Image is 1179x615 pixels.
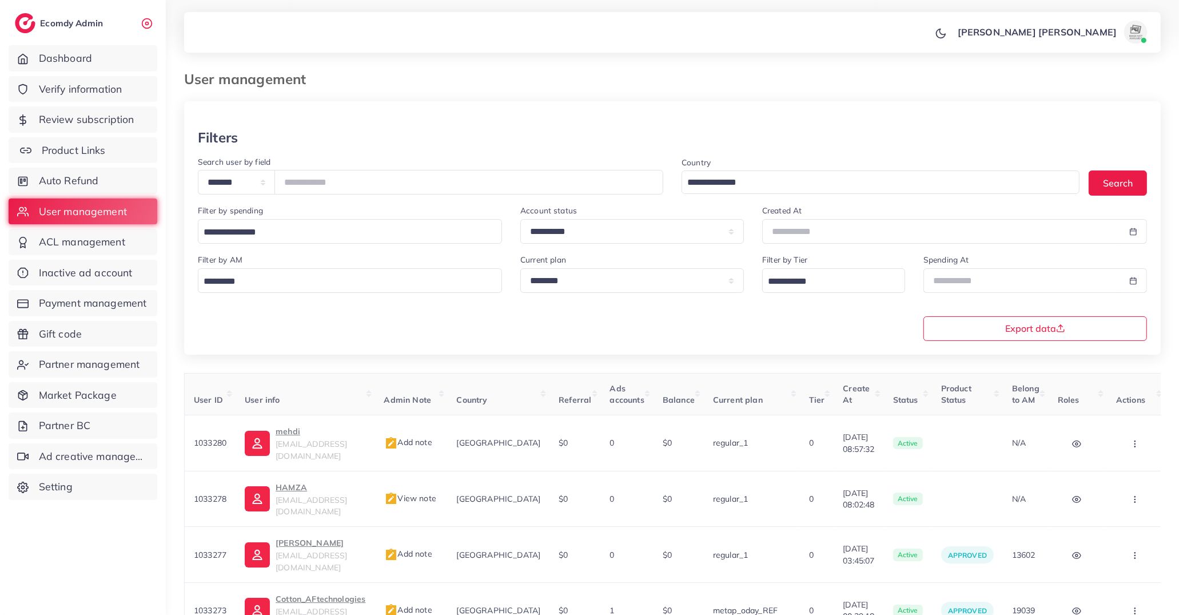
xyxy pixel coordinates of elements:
span: Balance [663,395,695,405]
span: Verify information [39,82,122,97]
span: Ad creative management [39,449,149,464]
a: Payment management [9,290,157,316]
span: ACL management [39,235,125,249]
span: 0 [809,438,814,448]
span: [DATE] 08:57:32 [843,431,874,455]
span: 13602 [1012,550,1035,560]
span: active [893,437,923,450]
span: Ads accounts [610,383,644,405]
span: $0 [663,494,672,504]
a: HAMZA[EMAIL_ADDRESS][DOMAIN_NAME] [245,481,365,518]
span: Setting [39,479,73,494]
span: Admin Note [384,395,432,405]
span: 0 [809,550,814,560]
span: Payment management [39,296,147,311]
input: Search for option [764,273,890,291]
span: 0 [809,494,814,504]
span: 1033280 [194,438,226,448]
span: Export data [1005,324,1065,333]
p: [PERSON_NAME] [PERSON_NAME] [958,25,1117,39]
label: Created At [762,205,802,216]
input: Search for option [200,273,487,291]
img: admin_note.cdd0b510.svg [384,548,398,562]
p: mehdi [276,424,365,438]
span: Auto Refund [39,173,99,188]
img: admin_note.cdd0b510.svg [384,492,398,506]
button: Export data [923,316,1147,341]
span: Country [457,395,488,405]
label: Filter by spending [198,205,263,216]
label: Account status [520,205,577,216]
span: Dashboard [39,51,92,66]
label: Filter by Tier [762,254,807,265]
span: Add note [384,437,432,447]
span: Partner management [39,357,140,372]
div: Search for option [198,268,502,293]
span: Product Status [941,383,971,405]
span: active [893,493,923,505]
a: User management [9,199,157,225]
div: Search for option [762,268,905,293]
a: [PERSON_NAME][EMAIL_ADDRESS][DOMAIN_NAME] [245,536,365,573]
span: [DATE] 03:45:07 [843,543,874,566]
span: approved [948,606,987,615]
label: Spending At [923,254,969,265]
a: logoEcomdy Admin [15,13,106,33]
span: [EMAIL_ADDRESS][DOMAIN_NAME] [276,495,347,517]
div: Search for option [682,170,1080,194]
span: [EMAIL_ADDRESS][DOMAIN_NAME] [276,439,347,461]
span: $0 [663,550,672,560]
span: Current plan [713,395,763,405]
span: Partner BC [39,418,91,433]
label: Country [682,157,711,168]
span: Add note [384,549,432,559]
span: Product Links [42,143,106,158]
a: Dashboard [9,45,157,72]
span: Referral [559,395,591,405]
span: 0 [610,550,615,560]
span: 1033277 [194,550,226,560]
a: Inactive ad account [9,260,157,286]
label: Filter by AM [198,254,242,265]
h3: User management [184,71,315,88]
span: Review subscription [39,112,134,127]
span: $0 [663,438,672,448]
span: $0 [559,494,568,504]
label: Current plan [520,254,566,265]
span: User management [39,204,127,219]
span: Inactive ad account [39,265,133,280]
input: Search for option [683,174,1065,192]
div: Search for option [198,219,502,244]
img: logo [15,13,35,33]
h2: Ecomdy Admin [40,18,106,29]
a: ACL management [9,229,157,255]
span: N/A [1012,494,1026,504]
img: ic-user-info.36bf1079.svg [245,542,270,568]
span: Status [893,395,918,405]
span: Tier [809,395,825,405]
img: ic-user-info.36bf1079.svg [245,486,270,511]
a: Setting [9,474,157,500]
span: N/A [1012,438,1026,448]
p: [PERSON_NAME] [276,536,365,550]
a: Review subscription [9,106,157,133]
span: 0 [610,438,615,448]
span: 0 [610,494,615,504]
span: $0 [559,438,568,448]
span: [GEOGRAPHIC_DATA] [457,494,541,504]
a: Verify information [9,76,157,102]
span: Create At [843,383,870,405]
a: Ad creative management [9,443,157,470]
a: Gift code [9,321,157,347]
img: admin_note.cdd0b510.svg [384,437,398,450]
span: approved [948,551,987,560]
button: Search [1089,170,1147,195]
span: regular_1 [713,550,748,560]
span: Gift code [39,327,82,342]
span: active [893,549,923,561]
span: 1033278 [194,494,226,504]
span: [GEOGRAPHIC_DATA] [457,550,541,560]
span: $0 [559,550,568,560]
span: User info [245,395,280,405]
span: [EMAIL_ADDRESS][DOMAIN_NAME] [276,550,347,572]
